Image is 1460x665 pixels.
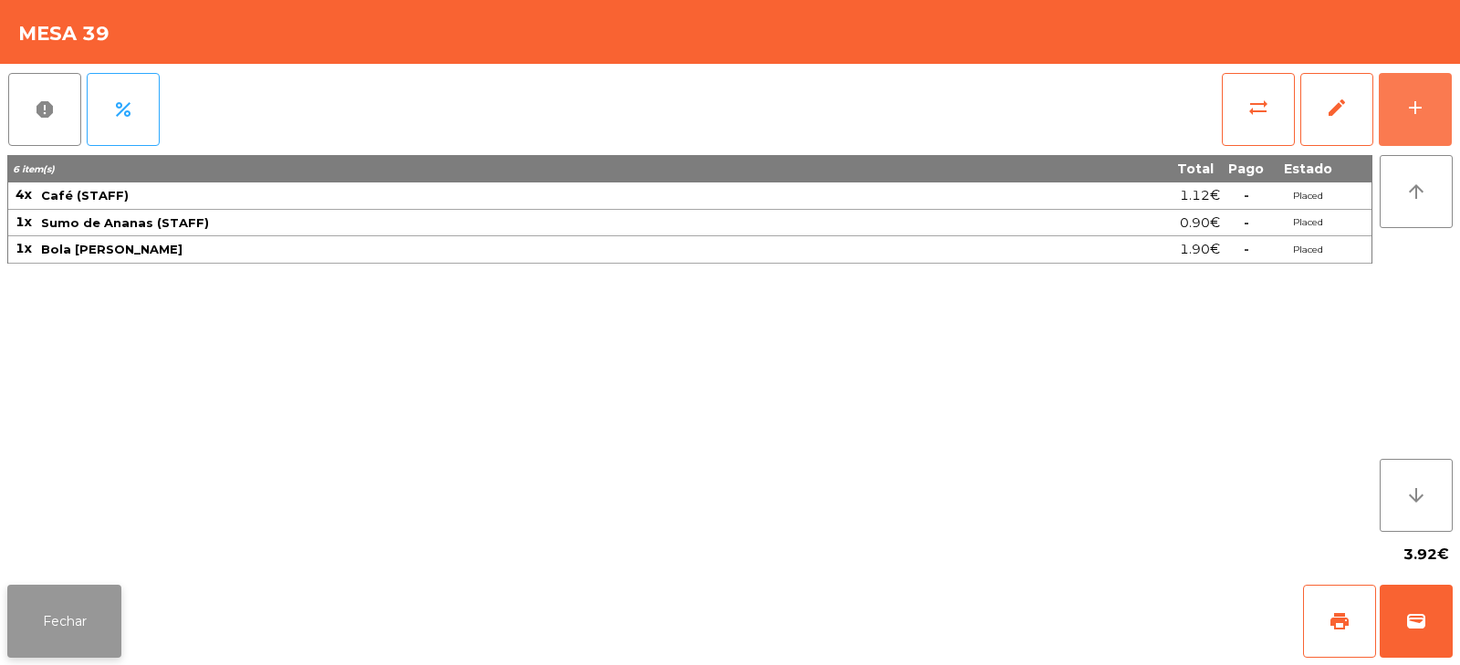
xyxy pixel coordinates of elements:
[16,213,32,230] span: 1x
[1380,459,1453,532] button: arrow_downward
[34,99,56,120] span: report
[1300,73,1373,146] button: edit
[16,186,32,203] span: 4x
[1404,97,1426,119] div: add
[1180,183,1220,208] span: 1.12€
[1380,585,1453,658] button: wallet
[950,155,1221,182] th: Total
[41,215,209,230] span: Sumo de Ananas (STAFF)
[1271,210,1344,237] td: Placed
[1405,484,1427,506] i: arrow_downward
[1247,97,1269,119] span: sync_alt
[112,99,134,120] span: percent
[1271,155,1344,182] th: Estado
[1244,214,1249,231] span: -
[1329,610,1350,632] span: print
[1180,211,1220,235] span: 0.90€
[1221,155,1271,182] th: Pago
[1244,187,1249,203] span: -
[1180,237,1220,262] span: 1.90€
[1405,610,1427,632] span: wallet
[18,20,109,47] h4: Mesa 39
[41,188,129,203] span: Café (STAFF)
[1326,97,1348,119] span: edit
[7,585,121,658] button: Fechar
[1380,155,1453,228] button: arrow_upward
[16,240,32,256] span: 1x
[1244,241,1249,257] span: -
[8,73,81,146] button: report
[1403,541,1449,568] span: 3.92€
[1303,585,1376,658] button: print
[1271,182,1344,210] td: Placed
[13,163,55,175] span: 6 item(s)
[1222,73,1295,146] button: sync_alt
[1271,236,1344,264] td: Placed
[87,73,160,146] button: percent
[1405,181,1427,203] i: arrow_upward
[1379,73,1452,146] button: add
[41,242,182,256] span: Bola [PERSON_NAME]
